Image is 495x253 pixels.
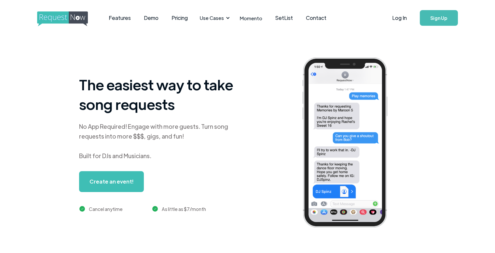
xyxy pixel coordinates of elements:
img: green checkmark [79,206,85,212]
div: No App Required! Engage with more guests. Turn song requests into more $$$, gigs, and fun! Built ... [79,122,242,161]
div: Use Cases [196,8,232,28]
div: As little as $7/month [162,205,206,213]
div: Cancel anytime [89,205,123,213]
img: iphone screenshot [295,53,405,234]
a: Demo [137,8,165,28]
img: green checkmark [152,206,158,212]
img: requestnow logo [37,11,100,26]
a: Create an event! [79,171,144,192]
a: Pricing [165,8,194,28]
a: Features [102,8,137,28]
div: Use Cases [200,14,224,22]
a: Momento [233,8,269,28]
h1: The easiest way to take song requests [79,75,242,114]
a: home [37,11,86,24]
a: Contact [299,8,333,28]
a: Log In [386,7,413,29]
a: SetList [269,8,299,28]
a: Sign Up [420,10,458,26]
